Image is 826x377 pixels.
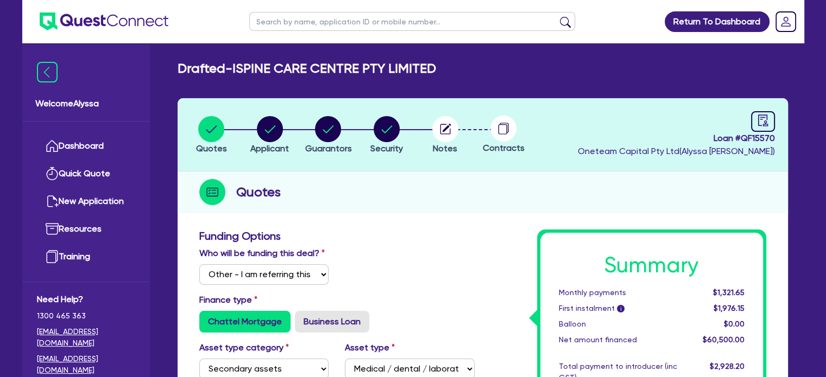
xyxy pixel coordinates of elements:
h1: Summary [559,252,745,278]
a: Dashboard [37,132,135,160]
span: Contracts [483,143,525,153]
span: i [617,305,625,312]
h2: Drafted - ISPINE CARE CENTRE PTY LIMITED [178,61,436,76]
input: Search by name, application ID or mobile number... [249,12,575,31]
span: 1300 465 363 [37,310,135,322]
button: Applicant [250,116,289,156]
span: $60,500.00 [702,335,744,344]
a: [EMAIL_ADDRESS][DOMAIN_NAME] [37,353,135,376]
span: Notes [433,143,457,154]
a: [EMAIL_ADDRESS][DOMAIN_NAME] [37,326,135,349]
div: Monthly payments [551,287,685,298]
div: Balloon [551,318,685,330]
div: Net amount financed [551,334,685,346]
img: quest-connect-logo-blue [40,12,168,30]
a: Training [37,243,135,271]
span: Oneteam Capital Pty Ltd ( Alyssa [PERSON_NAME] ) [578,146,775,156]
div: First instalment [551,303,685,314]
a: Dropdown toggle [772,8,800,36]
img: new-application [46,195,59,208]
label: Asset type [345,341,395,354]
span: Security [370,143,403,154]
button: Guarantors [304,116,352,156]
label: Who will be funding this deal? [199,247,325,260]
h2: Quotes [236,182,281,202]
img: icon-menu-close [37,62,58,82]
a: Resources [37,215,135,243]
button: Notes [432,116,459,156]
span: $2,928.20 [709,362,744,370]
img: resources [46,222,59,235]
img: step-icon [199,179,225,205]
a: Return To Dashboard [665,11,770,32]
span: Guarantors [305,143,351,154]
span: Need Help? [37,293,135,306]
a: New Application [37,188,135,215]
a: Quick Quote [37,160,135,188]
span: Applicant [250,143,289,154]
span: Quotes [196,143,227,154]
span: Welcome Alyssa [35,97,137,110]
button: Quotes [196,116,228,156]
span: $0.00 [723,320,744,328]
button: Security [370,116,403,156]
span: $1,976.15 [713,304,744,312]
label: Finance type [199,293,257,306]
label: Chattel Mortgage [199,311,291,333]
img: training [46,250,59,263]
label: Business Loan [295,311,369,333]
h3: Funding Options [199,229,475,242]
span: Loan # QF15570 [578,132,775,145]
span: $1,321.65 [712,288,744,297]
label: Asset type category [199,341,289,354]
img: quick-quote [46,167,59,180]
span: audit [757,114,769,126]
